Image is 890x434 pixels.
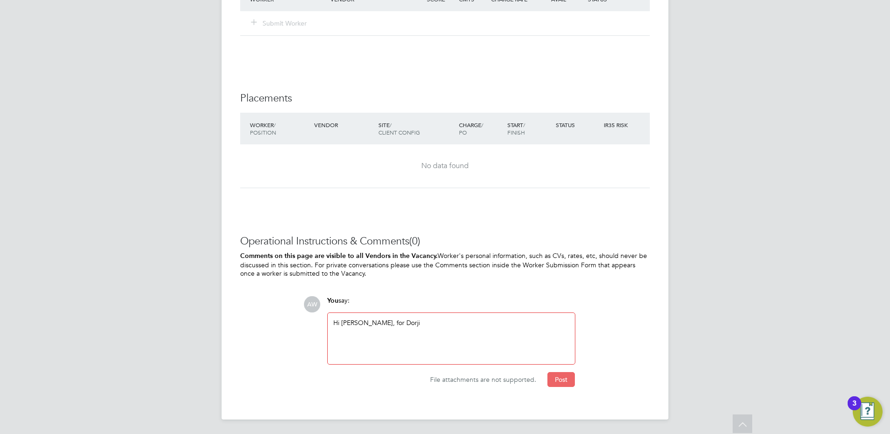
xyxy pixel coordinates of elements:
div: say: [327,296,575,312]
div: Charge [457,116,505,141]
span: You [327,297,338,305]
button: Open Resource Center, 3 new notifications [853,397,883,427]
div: Hi [PERSON_NAME], for Dorji [333,319,569,359]
span: / Finish [507,121,525,136]
div: Vendor [312,116,376,133]
button: Post [547,372,575,387]
span: AW [304,296,320,312]
p: Worker's personal information, such as CVs, rates, etc, should never be discussed in this section... [240,251,650,278]
div: Start [505,116,553,141]
b: Comments on this page are visible to all Vendors in the Vacancy. [240,252,438,260]
div: IR35 Risk [601,116,634,133]
span: / Client Config [378,121,420,136]
div: Site [376,116,457,141]
div: Status [553,116,602,133]
div: Worker [248,116,312,141]
div: 3 [852,403,856,415]
span: (0) [409,235,420,247]
div: No data found [249,161,641,171]
span: File attachments are not supported. [430,375,536,384]
h3: Operational Instructions & Comments [240,235,650,248]
h3: Placements [240,92,650,105]
button: Submit Worker [251,19,307,28]
span: / Position [250,121,276,136]
span: / PO [459,121,483,136]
